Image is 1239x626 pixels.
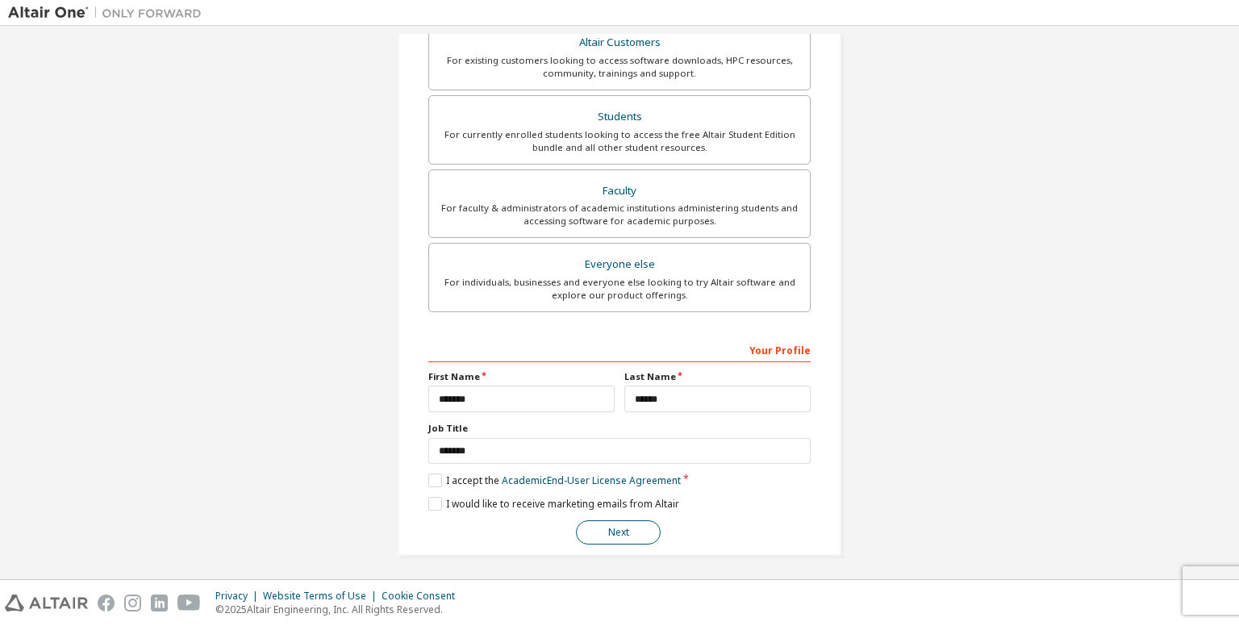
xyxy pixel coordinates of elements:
[439,276,800,302] div: For individuals, businesses and everyone else looking to try Altair software and explore our prod...
[439,202,800,227] div: For faculty & administrators of academic institutions administering students and accessing softwa...
[151,595,168,611] img: linkedin.svg
[8,5,210,21] img: Altair One
[124,595,141,611] img: instagram.svg
[177,595,201,611] img: youtube.svg
[382,590,465,603] div: Cookie Consent
[439,31,800,54] div: Altair Customers
[215,590,263,603] div: Privacy
[98,595,115,611] img: facebook.svg
[439,253,800,276] div: Everyone else
[428,370,615,383] label: First Name
[439,128,800,154] div: For currently enrolled students looking to access the free Altair Student Edition bundle and all ...
[439,180,800,202] div: Faculty
[263,590,382,603] div: Website Terms of Use
[428,336,811,362] div: Your Profile
[439,106,800,128] div: Students
[215,603,465,616] p: © 2025 Altair Engineering, Inc. All Rights Reserved.
[428,474,681,487] label: I accept the
[428,497,679,511] label: I would like to receive marketing emails from Altair
[439,54,800,80] div: For existing customers looking to access software downloads, HPC resources, community, trainings ...
[502,474,681,487] a: Academic End-User License Agreement
[5,595,88,611] img: altair_logo.svg
[576,520,661,545] button: Next
[428,422,811,435] label: Job Title
[624,370,811,383] label: Last Name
